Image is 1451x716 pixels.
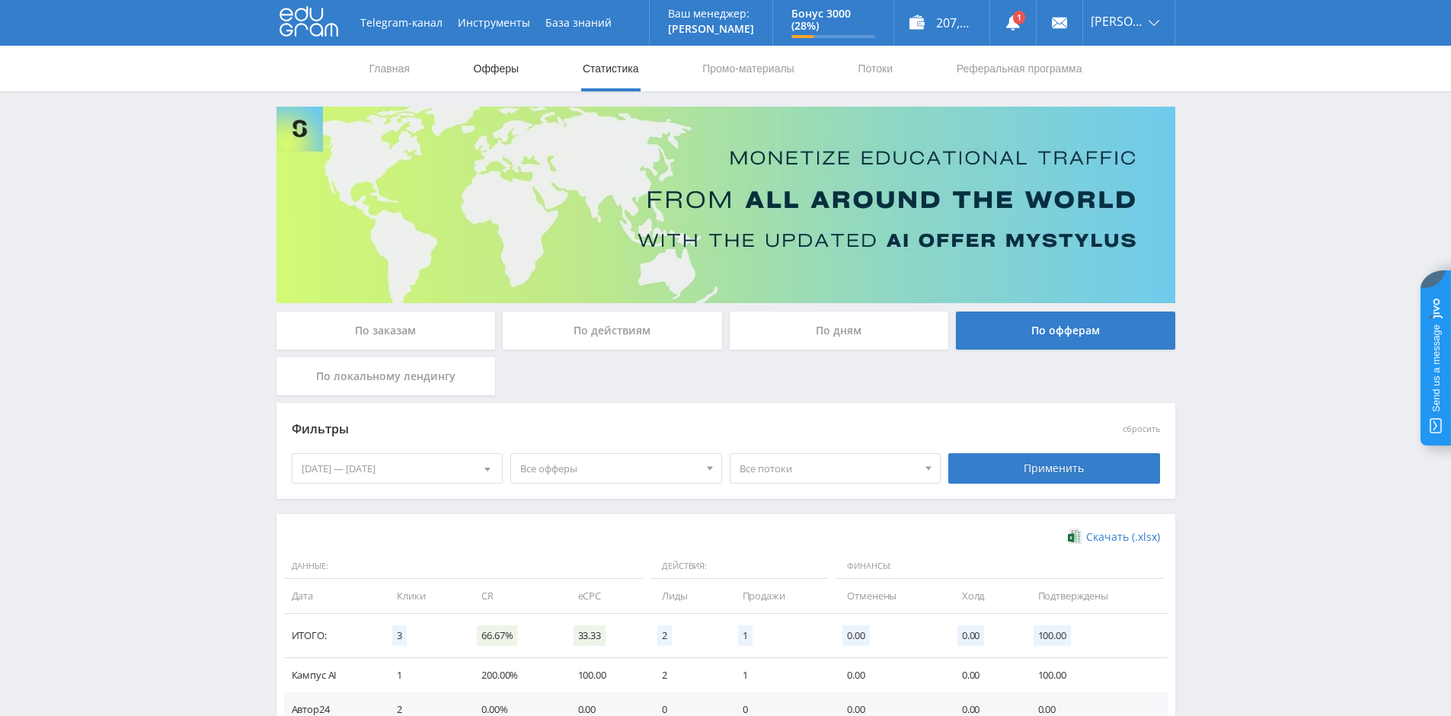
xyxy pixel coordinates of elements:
[466,658,562,692] td: 200.00%
[647,658,727,692] td: 2
[284,614,382,658] td: Итого:
[276,357,496,395] div: По локальному лендингу
[284,554,644,580] span: Данные:
[1034,625,1071,646] span: 100.00
[292,454,503,483] div: [DATE] — [DATE]
[668,23,754,35] p: [PERSON_NAME]
[563,579,647,613] td: eCPC
[284,658,382,692] td: Кампус AI
[574,625,606,646] span: 33.33
[1123,424,1160,434] button: сбросить
[832,658,947,692] td: 0.00
[1068,529,1159,545] a: Скачать (.xlsx)
[657,625,672,646] span: 2
[1091,15,1144,27] span: [PERSON_NAME]
[957,625,984,646] span: 0.00
[276,312,496,350] div: По заказам
[477,625,517,646] span: 66.67%
[727,579,833,613] td: Продажи
[1023,579,1168,613] td: Подтверждены
[1086,531,1160,543] span: Скачать (.xlsx)
[647,579,727,613] td: Лиды
[836,554,1163,580] span: Финансы:
[284,579,382,613] td: Дата
[948,453,1160,484] div: Применить
[668,8,754,20] p: Ваш менеджер:
[955,46,1084,91] a: Реферальная программа
[472,46,521,91] a: Офферы
[581,46,641,91] a: Статистика
[738,625,753,646] span: 1
[292,418,941,441] div: Фильтры
[520,454,698,483] span: Все офферы
[727,658,833,692] td: 1
[856,46,894,91] a: Потоки
[701,46,795,91] a: Промо-материалы
[650,554,828,580] span: Действия:
[740,454,918,483] span: Все потоки
[947,579,1023,613] td: Холд
[276,107,1175,303] img: Banner
[563,658,647,692] td: 100.00
[956,312,1175,350] div: По офферам
[842,625,869,646] span: 0.00
[392,625,407,646] span: 3
[466,579,562,613] td: CR
[503,312,722,350] div: По действиям
[382,658,466,692] td: 1
[368,46,411,91] a: Главная
[791,8,875,32] p: Бонус 3000 (28%)
[1068,529,1081,544] img: xlsx
[947,658,1023,692] td: 0.00
[730,312,949,350] div: По дням
[832,579,947,613] td: Отменены
[1023,658,1168,692] td: 100.00
[382,579,466,613] td: Клики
